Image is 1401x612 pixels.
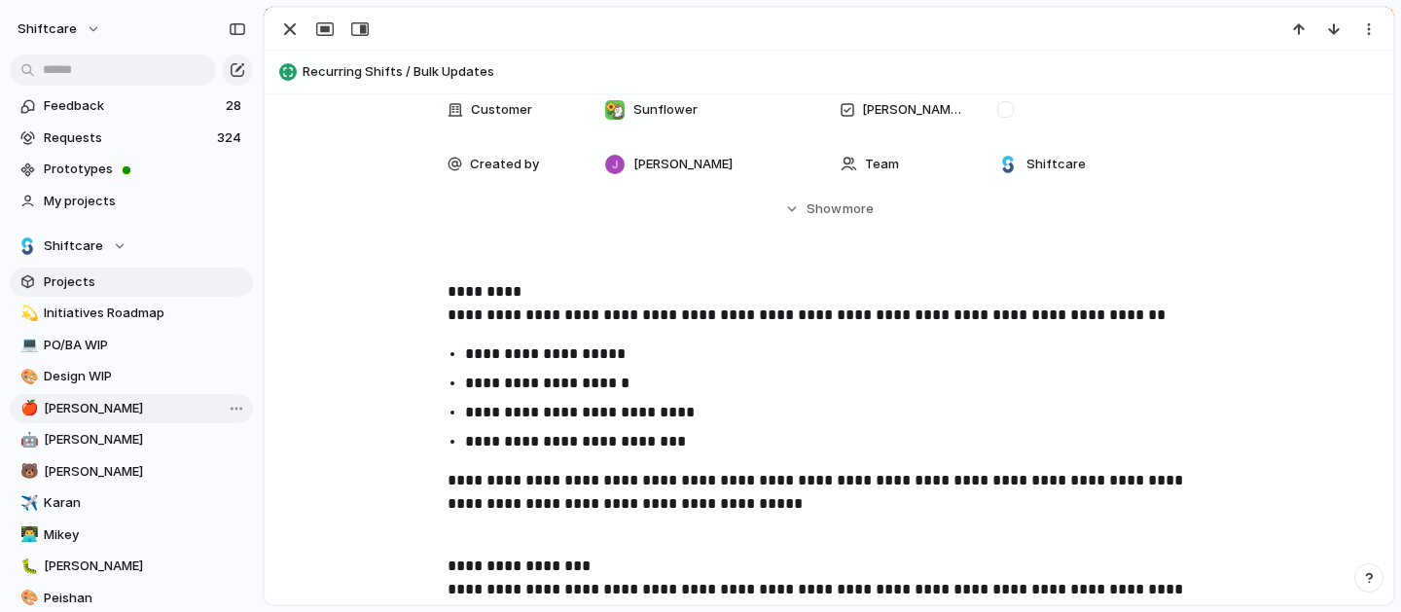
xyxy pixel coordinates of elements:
span: Projects [44,272,246,292]
span: 324 [217,128,245,148]
div: ✈️ [20,492,34,515]
a: ✈️Karan [10,488,253,518]
div: 🎨 [20,366,34,388]
button: 🐻 [18,462,37,482]
button: 👨‍💻 [18,525,37,545]
a: 💻PO/BA WIP [10,331,253,360]
span: [PERSON_NAME] Watching [862,100,965,120]
a: 🍎[PERSON_NAME] [10,394,253,423]
span: Feedback [44,96,220,116]
div: 🎨 [20,587,34,609]
button: Recurring Shifts / Bulk Updates [273,56,1384,88]
span: My projects [44,192,246,211]
a: 🐻[PERSON_NAME] [10,457,253,486]
div: 🍎 [20,397,34,419]
button: 🎨 [18,367,37,386]
span: shiftcare [18,19,77,39]
span: Design WIP [44,367,246,386]
div: 🐛 [20,556,34,578]
button: ✈️ [18,493,37,513]
button: Showmore [448,192,1210,227]
span: Team [865,155,899,174]
a: Prototypes [10,155,253,184]
span: Recurring Shifts / Bulk Updates [303,62,1384,82]
div: 💻 [20,334,34,356]
a: 🐛[PERSON_NAME] [10,552,253,581]
a: My projects [10,187,253,216]
div: 👨‍💻 [20,523,34,546]
button: 💻 [18,336,37,355]
button: 🤖 [18,430,37,450]
button: 🍎 [18,399,37,418]
button: 💫 [18,304,37,323]
span: [PERSON_NAME] [44,399,246,418]
div: 🐻 [20,460,34,483]
span: more [843,199,874,219]
span: Created by [470,155,539,174]
span: Shiftcare [1026,155,1086,174]
div: 💫 [20,303,34,325]
button: 🎨 [18,589,37,608]
a: Projects [10,268,253,297]
span: [PERSON_NAME] [44,430,246,450]
a: 💫Initiatives Roadmap [10,299,253,328]
a: 🎨Design WIP [10,362,253,391]
span: Sunflower [633,100,698,120]
a: 👨‍💻Mikey [10,521,253,550]
span: Karan [44,493,246,513]
span: Shiftcare [44,236,103,256]
span: [PERSON_NAME] [44,557,246,576]
span: PO/BA WIP [44,336,246,355]
span: Initiatives Roadmap [44,304,246,323]
a: Requests324 [10,124,253,153]
div: 🤖 [20,429,34,451]
a: 🤖[PERSON_NAME] [10,425,253,454]
span: 28 [226,96,245,116]
span: Show [807,199,842,219]
span: Mikey [44,525,246,545]
span: Prototypes [44,160,246,179]
a: Feedback28 [10,91,253,121]
span: [PERSON_NAME] [44,462,246,482]
span: [PERSON_NAME] [633,155,733,174]
span: Peishan [44,589,246,608]
span: Requests [44,128,211,148]
span: Customer [471,100,532,120]
button: Shiftcare [10,232,253,261]
button: 🐛 [18,557,37,576]
button: shiftcare [9,14,111,45]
